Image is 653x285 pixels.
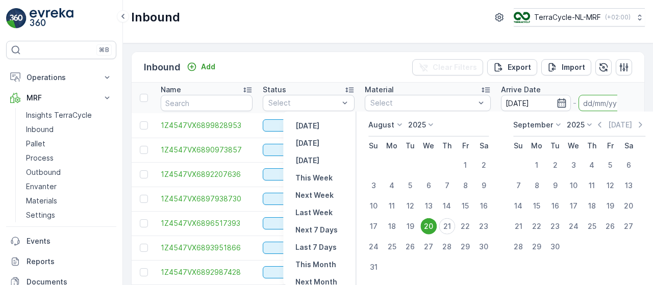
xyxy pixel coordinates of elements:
[384,218,400,235] div: 18
[457,177,473,194] div: 8
[510,198,526,214] div: 14
[291,172,337,184] button: This Week
[457,157,473,173] div: 1
[161,218,253,228] a: 1Z4547VX6896517393
[433,62,477,72] p: Clear Filters
[602,157,618,173] div: 5
[263,217,355,229] button: Open
[510,177,526,194] div: 7
[161,267,253,277] a: 1Z4547VX6892987428
[263,193,355,205] button: Open
[6,88,116,108] button: MRF
[365,85,394,95] p: Material
[295,138,319,148] p: [DATE]
[370,98,475,108] p: Select
[384,239,400,255] div: 25
[514,8,645,27] button: TerraCycle-NL-MRF(+02:00)
[457,198,473,214] div: 15
[295,190,334,200] p: Next Week
[161,85,181,95] p: Name
[619,137,638,155] th: Saturday
[475,239,492,255] div: 30
[510,218,526,235] div: 21
[547,157,563,173] div: 2
[565,157,582,173] div: 3
[528,137,546,155] th: Monday
[268,98,339,108] p: Select
[263,168,355,180] button: Open
[291,206,337,219] button: Last Week
[6,8,27,29] img: logo
[144,60,181,74] p: Inbound
[508,62,531,72] p: Export
[584,198,600,214] div: 18
[365,259,382,275] div: 31
[475,177,492,194] div: 9
[295,121,319,131] p: [DATE]
[27,236,112,246] p: Events
[529,218,545,235] div: 22
[22,194,116,208] a: Materials
[295,242,337,252] p: Last 7 Days
[439,239,455,255] div: 28
[22,137,116,151] a: Pallet
[26,196,57,206] p: Materials
[529,157,545,173] div: 1
[501,85,541,95] p: Arrive Date
[547,198,563,214] div: 16
[487,59,537,75] button: Export
[161,169,253,179] span: 1Z4547VX6892207636
[295,156,319,166] p: [DATE]
[291,258,340,271] button: This Month
[408,120,426,130] p: 2025
[562,62,585,72] p: Import
[402,198,418,214] div: 12
[365,239,382,255] div: 24
[161,95,253,111] input: Search
[161,243,253,253] span: 1Z4547VX6893951866
[547,239,563,255] div: 30
[474,137,493,155] th: Saturday
[161,145,253,155] a: 1Z4547VX6890973857
[6,231,116,251] a: Events
[564,137,583,155] th: Wednesday
[263,85,286,95] p: Status
[161,120,253,131] a: 1Z4547VX6899828953
[475,198,492,214] div: 16
[26,110,92,120] p: Insights TerraCycle
[365,198,382,214] div: 10
[475,157,492,173] div: 2
[263,119,355,132] button: Open
[509,137,528,155] th: Sunday
[26,124,54,135] p: Inbound
[579,95,648,111] input: dd/mm/yyyy
[439,218,455,235] div: 21
[420,218,437,235] div: 20
[26,153,54,163] p: Process
[439,177,455,194] div: 7
[547,218,563,235] div: 23
[384,198,400,214] div: 11
[291,120,323,132] button: Yesterday
[620,177,637,194] div: 13
[475,218,492,235] div: 23
[513,120,553,130] p: September
[402,177,418,194] div: 5
[26,182,57,192] p: Envanter
[457,239,473,255] div: 29
[22,165,116,179] a: Outbound
[438,137,456,155] th: Thursday
[364,137,383,155] th: Sunday
[365,177,382,194] div: 3
[420,239,437,255] div: 27
[140,219,148,227] div: Toggle Row Selected
[601,137,619,155] th: Friday
[608,120,632,130] p: [DATE]
[584,157,600,173] div: 4
[529,239,545,255] div: 29
[401,137,419,155] th: Tuesday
